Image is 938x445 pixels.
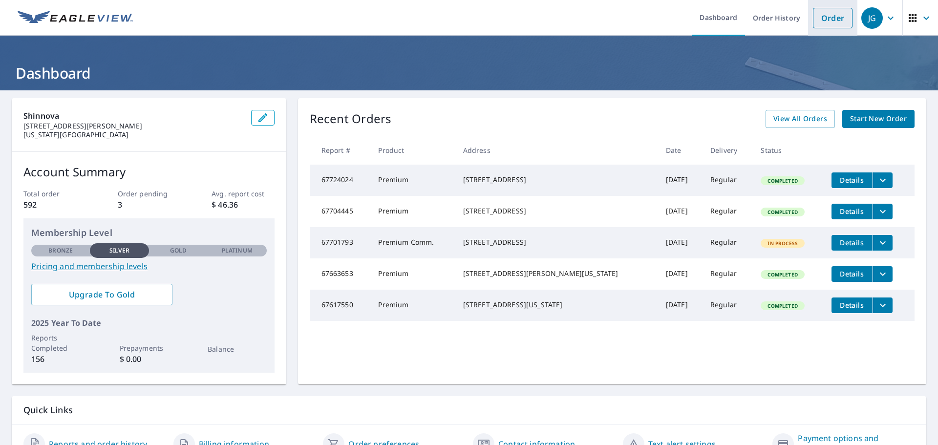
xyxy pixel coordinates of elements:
td: Regular [703,290,753,321]
button: detailsBtn-67663653 [831,266,873,282]
p: Reports Completed [31,333,90,353]
td: [DATE] [658,196,703,227]
button: filesDropdownBtn-67704445 [873,204,893,219]
p: Total order [23,189,86,199]
td: 67724024 [310,165,371,196]
th: Product [370,136,455,165]
a: View All Orders [766,110,835,128]
th: Date [658,136,703,165]
button: filesDropdownBtn-67663653 [873,266,893,282]
span: Details [837,175,867,185]
div: [STREET_ADDRESS][PERSON_NAME][US_STATE] [463,269,650,278]
p: Gold [170,246,187,255]
p: Quick Links [23,404,915,416]
p: Bronze [48,246,73,255]
span: Completed [762,271,803,278]
p: Account Summary [23,163,275,181]
p: $ 46.36 [212,199,274,211]
td: Premium [370,290,455,321]
div: JG [861,7,883,29]
p: 3 [118,199,180,211]
p: 592 [23,199,86,211]
td: [DATE] [658,227,703,258]
p: Membership Level [31,226,267,239]
span: Details [837,300,867,310]
p: Order pending [118,189,180,199]
span: Details [837,238,867,247]
td: Regular [703,165,753,196]
button: detailsBtn-67704445 [831,204,873,219]
div: [STREET_ADDRESS] [463,237,650,247]
span: Completed [762,209,803,215]
td: Premium [370,165,455,196]
p: $ 0.00 [120,353,178,365]
p: Shinnova [23,110,243,122]
td: Premium Comm. [370,227,455,258]
td: [DATE] [658,290,703,321]
td: 67704445 [310,196,371,227]
button: filesDropdownBtn-67724024 [873,172,893,188]
a: Pricing and membership levels [31,260,267,272]
p: Silver [109,246,130,255]
button: detailsBtn-67701793 [831,235,873,251]
span: Start New Order [850,113,907,125]
th: Report # [310,136,371,165]
p: Platinum [222,246,253,255]
th: Address [455,136,658,165]
th: Delivery [703,136,753,165]
p: Recent Orders [310,110,392,128]
td: [DATE] [658,258,703,290]
span: Upgrade To Gold [39,289,165,300]
div: [STREET_ADDRESS] [463,175,650,185]
p: 156 [31,353,90,365]
td: [DATE] [658,165,703,196]
span: Completed [762,302,803,309]
span: Details [837,207,867,216]
td: Regular [703,196,753,227]
td: 67617550 [310,290,371,321]
td: 67663653 [310,258,371,290]
p: [US_STATE][GEOGRAPHIC_DATA] [23,130,243,139]
td: Regular [703,227,753,258]
p: 2025 Year To Date [31,317,267,329]
td: 67701793 [310,227,371,258]
a: Start New Order [842,110,915,128]
td: Regular [703,258,753,290]
button: detailsBtn-67617550 [831,297,873,313]
div: [STREET_ADDRESS][US_STATE] [463,300,650,310]
div: [STREET_ADDRESS] [463,206,650,216]
span: View All Orders [773,113,827,125]
a: Order [813,8,853,28]
span: In Process [762,240,804,247]
img: EV Logo [18,11,133,25]
button: detailsBtn-67724024 [831,172,873,188]
td: Premium [370,258,455,290]
button: filesDropdownBtn-67617550 [873,297,893,313]
span: Details [837,269,867,278]
p: Prepayments [120,343,178,353]
span: Completed [762,177,803,184]
p: [STREET_ADDRESS][PERSON_NAME] [23,122,243,130]
button: filesDropdownBtn-67701793 [873,235,893,251]
td: Premium [370,196,455,227]
th: Status [753,136,823,165]
p: Balance [208,344,266,354]
h1: Dashboard [12,63,926,83]
a: Upgrade To Gold [31,284,172,305]
p: Avg. report cost [212,189,274,199]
